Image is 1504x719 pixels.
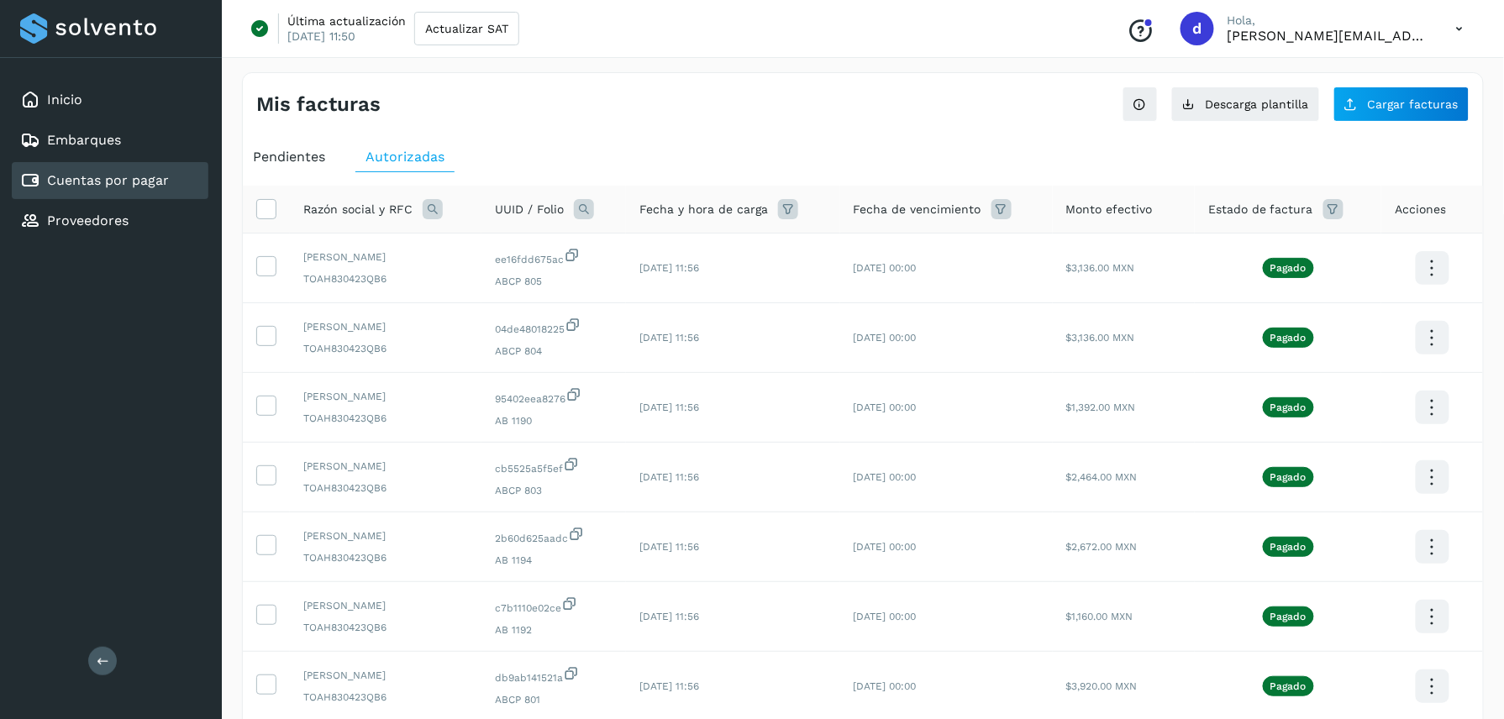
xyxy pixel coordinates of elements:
span: TOAH830423QB6 [303,341,468,356]
span: AB 1194 [495,553,613,568]
span: Monto efectivo [1066,201,1153,218]
span: c7b1110e02ce [495,596,613,616]
span: [DATE] 11:56 [639,680,699,692]
span: ABCP 805 [495,274,613,289]
a: Cuentas por pagar [47,172,169,188]
span: Razón social y RFC [303,201,413,218]
span: TOAH830423QB6 [303,690,468,705]
span: db9ab141521a [495,665,613,685]
p: Pagado [1270,680,1307,692]
span: [DATE] 11:56 [639,332,699,344]
span: Actualizar SAT [425,23,508,34]
div: Cuentas por pagar [12,162,208,199]
p: Pagado [1270,611,1307,622]
p: [DATE] 11:50 [287,29,355,44]
span: Autorizadas [365,149,444,165]
a: Proveedores [47,213,129,228]
span: [DATE] 11:56 [639,541,699,553]
span: $1,160.00 MXN [1066,611,1133,622]
span: [PERSON_NAME] [303,319,468,334]
span: ee16fdd675ac [495,247,613,267]
span: [DATE] 11:56 [639,471,699,483]
span: Fecha y hora de carga [639,201,768,218]
span: [PERSON_NAME] [303,598,468,613]
button: Cargar facturas [1333,87,1470,122]
span: TOAH830423QB6 [303,411,468,426]
div: Embarques [12,122,208,159]
p: Pagado [1270,541,1307,553]
span: [DATE] 00:00 [854,611,917,622]
span: TOAH830423QB6 [303,271,468,286]
p: dora.garcia@emsan.mx [1228,28,1429,44]
span: TOAH830423QB6 [303,550,468,565]
span: ABCP 803 [495,483,613,498]
p: Pagado [1270,332,1307,344]
span: UUID / Folio [495,201,564,218]
span: [DATE] 11:56 [639,611,699,622]
span: [PERSON_NAME] [303,389,468,404]
div: Inicio [12,81,208,118]
span: TOAH830423QB6 [303,620,468,635]
a: Embarques [47,132,121,148]
h4: Mis facturas [256,92,381,117]
span: AB 1192 [495,622,613,638]
p: Pagado [1270,401,1307,413]
span: [PERSON_NAME] [303,249,468,265]
span: $3,920.00 MXN [1066,680,1138,692]
span: 95402eea8276 [495,386,613,407]
button: Actualizar SAT [414,12,519,45]
span: ABCP 801 [495,692,613,707]
span: [DATE] 00:00 [854,332,917,344]
span: [DATE] 11:56 [639,401,699,413]
div: Proveedores [12,202,208,239]
span: [PERSON_NAME] [303,668,468,683]
span: [DATE] 00:00 [854,262,917,274]
span: Descarga plantilla [1206,98,1309,110]
span: $2,464.00 MXN [1066,471,1138,483]
button: Descarga plantilla [1171,87,1320,122]
span: Pendientes [253,149,325,165]
span: Fecha de vencimiento [854,201,981,218]
span: $1,392.00 MXN [1066,401,1136,413]
span: [DATE] 00:00 [854,541,917,553]
p: Pagado [1270,262,1307,274]
span: TOAH830423QB6 [303,480,468,496]
span: 2b60d625aadc [495,526,613,546]
span: 04de48018225 [495,317,613,337]
span: [DATE] 00:00 [854,401,917,413]
span: [DATE] 00:00 [854,471,917,483]
span: [PERSON_NAME] [303,528,468,543]
a: Inicio [47,92,82,108]
p: Última actualización [287,13,406,29]
span: $3,136.00 MXN [1066,332,1135,344]
span: [PERSON_NAME] [303,459,468,474]
p: Hola, [1228,13,1429,28]
span: cb5525a5f5ef [495,456,613,476]
span: AB 1190 [495,413,613,428]
span: Cargar facturas [1368,98,1459,110]
span: $2,672.00 MXN [1066,541,1138,553]
span: $3,136.00 MXN [1066,262,1135,274]
span: [DATE] 11:56 [639,262,699,274]
p: Pagado [1270,471,1307,483]
span: Acciones [1395,201,1446,218]
span: Estado de factura [1208,201,1313,218]
span: ABCP 804 [495,344,613,359]
span: [DATE] 00:00 [854,680,917,692]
